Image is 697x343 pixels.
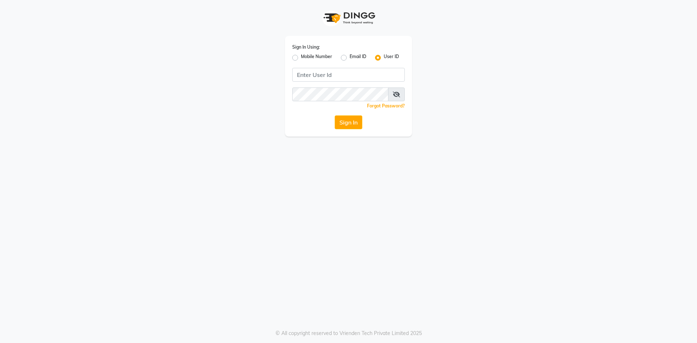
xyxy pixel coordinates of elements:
a: Forgot Password? [367,103,405,109]
label: User ID [384,53,399,62]
img: logo1.svg [319,7,378,29]
label: Sign In Using: [292,44,320,50]
label: Email ID [350,53,366,62]
input: Username [292,68,405,82]
label: Mobile Number [301,53,332,62]
input: Username [292,87,388,101]
button: Sign In [335,115,362,129]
